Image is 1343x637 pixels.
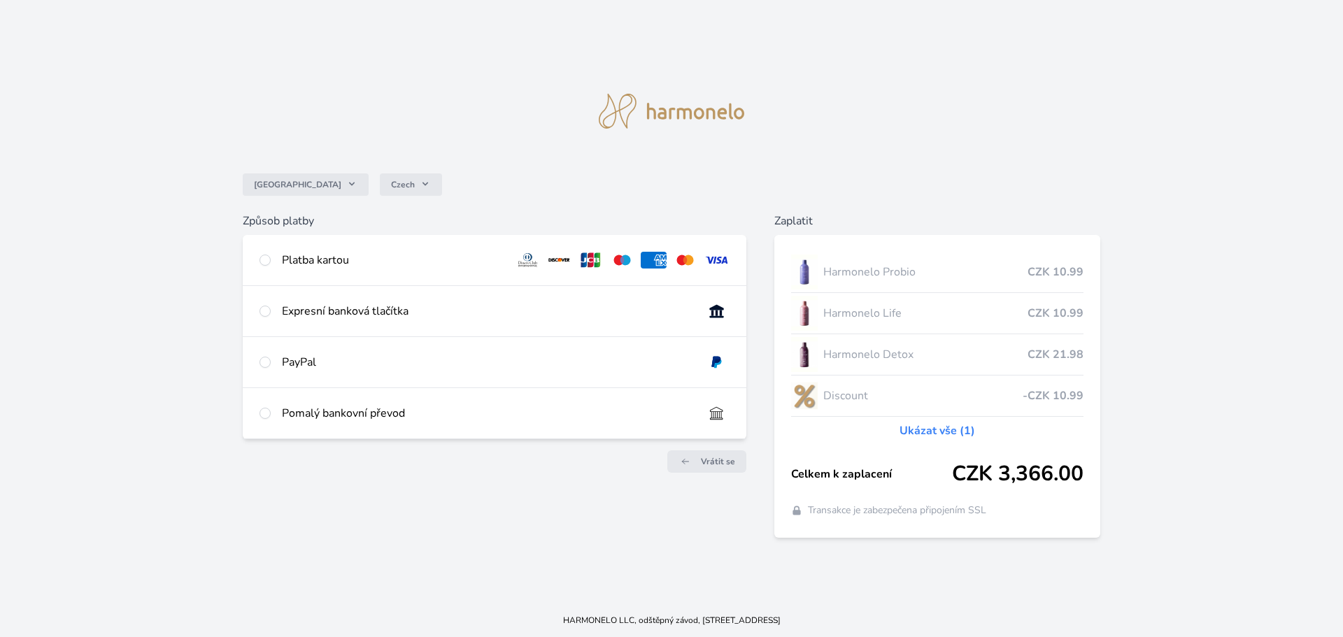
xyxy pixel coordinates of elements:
[609,252,635,269] img: maestro.svg
[704,303,730,320] img: onlineBanking_CZ.svg
[667,450,746,473] a: Vrátit se
[823,305,1028,322] span: Harmonelo Life
[282,303,692,320] div: Expresní banková tlačítka
[704,252,730,269] img: visa.svg
[701,456,735,467] span: Vrátit se
[823,387,1023,404] span: Discount
[1023,387,1083,404] span: -CZK 10.99
[282,354,692,371] div: PayPal
[282,405,692,422] div: Pomalý bankovní převod
[952,461,1083,487] span: CZK 3,366.00
[599,94,744,129] img: logo.svg
[791,255,818,289] img: CLEAN_PROBIO_se_stinem_x-lo.jpg
[900,422,975,439] a: Ukázat vše (1)
[808,503,986,517] span: Transakce je zabezpečena připojením SSL
[704,405,730,422] img: bankTransfer_IBAN.svg
[704,354,730,371] img: paypal.svg
[243,173,369,196] button: [GEOGRAPHIC_DATA]
[823,346,1028,363] span: Harmonelo Detox
[254,179,341,190] span: [GEOGRAPHIC_DATA]
[774,213,1101,229] h6: Zaplatit
[791,337,818,372] img: DETOX_se_stinem_x-lo.jpg
[791,378,818,413] img: discount-lo.png
[641,252,667,269] img: amex.svg
[1028,305,1083,322] span: CZK 10.99
[391,179,415,190] span: Czech
[791,296,818,331] img: CLEAN_LIFE_se_stinem_x-lo.jpg
[791,466,953,482] span: Celkem k zaplacení
[823,264,1028,280] span: Harmonelo Probio
[578,252,604,269] img: jcb.svg
[282,252,504,269] div: Platba kartou
[515,252,541,269] img: diners.svg
[546,252,572,269] img: discover.svg
[1028,346,1083,363] span: CZK 21.98
[672,252,698,269] img: mc.svg
[1028,264,1083,280] span: CZK 10.99
[380,173,442,196] button: Czech
[243,213,746,229] h6: Způsob platby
